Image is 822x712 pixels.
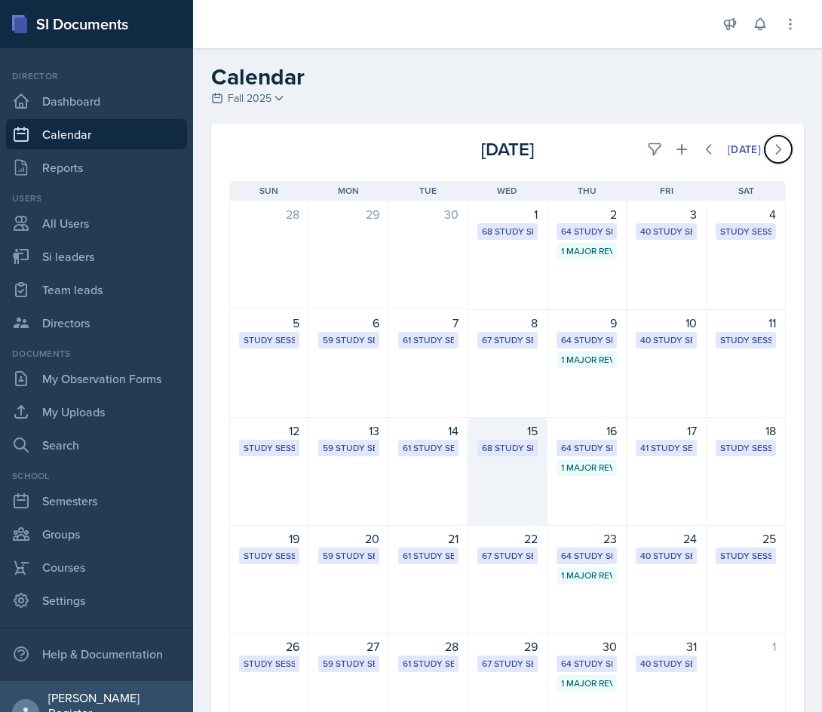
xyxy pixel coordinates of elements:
[398,314,459,332] div: 7
[318,529,379,548] div: 20
[561,353,612,367] div: 1 Major Review Session
[6,585,187,615] a: Settings
[403,657,454,671] div: 61 Study Sessions
[403,441,454,455] div: 61 Study Sessions
[720,333,771,347] div: Study Session
[636,422,696,440] div: 17
[477,314,538,332] div: 8
[497,184,517,198] span: Wed
[6,152,187,183] a: Reports
[244,441,295,455] div: Study Session
[482,549,533,563] div: 67 Study Sessions
[561,244,612,258] div: 1 Major Review Session
[244,333,295,347] div: Study Session
[477,422,538,440] div: 15
[6,241,187,272] a: Si leaders
[477,205,538,223] div: 1
[640,225,692,238] div: 40 Study Sessions
[557,205,617,223] div: 2
[239,314,299,332] div: 5
[323,657,374,671] div: 59 Study Sessions
[228,91,271,106] span: Fall 2025
[6,469,187,483] div: School
[318,422,379,440] div: 13
[482,657,533,671] div: 67 Study Sessions
[6,347,187,361] div: Documents
[636,529,696,548] div: 24
[398,637,459,655] div: 28
[211,63,804,91] h2: Calendar
[239,422,299,440] div: 12
[6,397,187,427] a: My Uploads
[716,205,776,223] div: 4
[398,529,459,548] div: 21
[557,637,617,655] div: 30
[561,441,612,455] div: 64 Study Sessions
[338,184,359,198] span: Mon
[6,69,187,83] div: Director
[557,529,617,548] div: 23
[482,225,533,238] div: 68 Study Sessions
[561,657,612,671] div: 64 Study Sessions
[6,639,187,669] div: Help & Documentation
[6,192,187,205] div: Users
[477,637,538,655] div: 29
[720,549,771,563] div: Study Session
[716,637,776,655] div: 1
[6,519,187,549] a: Groups
[323,333,374,347] div: 59 Study Sessions
[636,637,696,655] div: 31
[477,529,538,548] div: 22
[318,205,379,223] div: 29
[640,441,692,455] div: 41 Study Sessions
[6,552,187,582] a: Courses
[557,422,617,440] div: 16
[557,314,617,332] div: 9
[720,441,771,455] div: Study Session
[640,333,692,347] div: 40 Study Sessions
[640,657,692,671] div: 40 Study Sessions
[718,137,771,162] button: [DATE]
[561,225,612,238] div: 64 Study Sessions
[403,333,454,347] div: 61 Study Sessions
[419,184,437,198] span: Tue
[6,275,187,305] a: Team leads
[259,184,278,198] span: Sun
[398,205,459,223] div: 30
[403,549,454,563] div: 61 Study Sessions
[636,205,696,223] div: 3
[239,205,299,223] div: 28
[728,143,761,155] div: [DATE]
[6,430,187,460] a: Search
[578,184,597,198] span: Thu
[244,657,295,671] div: Study Session
[6,364,187,394] a: My Observation Forms
[482,333,533,347] div: 67 Study Sessions
[660,184,673,198] span: Fri
[561,333,612,347] div: 64 Study Sessions
[318,314,379,332] div: 6
[6,208,187,238] a: All Users
[482,441,533,455] div: 68 Study Sessions
[636,314,696,332] div: 10
[738,184,754,198] span: Sat
[398,422,459,440] div: 14
[720,225,771,238] div: Study Session
[716,314,776,332] div: 11
[6,119,187,149] a: Calendar
[561,549,612,563] div: 64 Study Sessions
[6,486,187,516] a: Semesters
[323,441,374,455] div: 59 Study Sessions
[6,308,187,338] a: Directors
[561,677,612,690] div: 1 Major Review Session
[239,529,299,548] div: 19
[415,136,600,163] div: [DATE]
[239,637,299,655] div: 26
[561,569,612,582] div: 1 Major Review Session
[561,461,612,474] div: 1 Major Review Session
[6,86,187,116] a: Dashboard
[716,422,776,440] div: 18
[244,549,295,563] div: Study Session
[640,549,692,563] div: 40 Study Sessions
[716,529,776,548] div: 25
